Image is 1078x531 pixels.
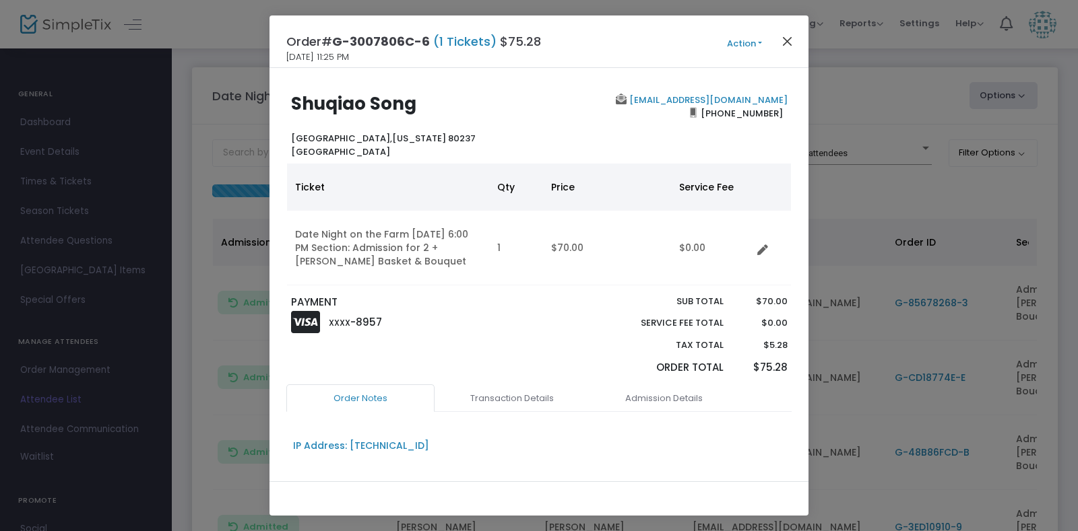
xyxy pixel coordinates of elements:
p: PAYMENT [291,295,533,310]
p: $0.00 [736,316,787,330]
p: Service Fee Total [609,316,724,330]
button: Close [779,32,796,50]
a: [EMAIL_ADDRESS][DOMAIN_NAME] [627,94,788,106]
a: Admission Details [590,384,738,413]
p: $5.28 [736,339,787,352]
td: 1 [489,211,543,285]
div: IP Address: [TECHNICAL_ID] [293,439,429,453]
p: $70.00 [736,295,787,308]
p: Tax Total [609,339,724,352]
span: -8957 [350,315,382,329]
span: G-3007806C-6 [332,33,430,50]
a: Order Notes [286,384,435,413]
p: Order Total [609,360,724,376]
span: [GEOGRAPHIC_DATA], [291,132,392,145]
button: Action [704,36,785,51]
span: [DATE] 11:25 PM [286,50,349,64]
th: Price [543,164,671,211]
h4: Order# $75.28 [286,32,541,50]
td: $70.00 [543,211,671,285]
span: XXXX [329,317,350,328]
p: Sub total [609,295,724,308]
a: Transaction Details [438,384,586,413]
th: Qty [489,164,543,211]
th: Ticket [287,164,489,211]
span: (1 Tickets) [430,33,500,50]
b: [US_STATE] 80237 [GEOGRAPHIC_DATA] [291,132,476,158]
div: Data table [287,164,791,285]
td: Date Night on the Farm [DATE] 6:00 PM Section: Admission for 2 + [PERSON_NAME] Basket & Bouquet [287,211,489,285]
p: $75.28 [736,360,787,376]
b: Shuqiao Song [291,92,416,116]
span: [PHONE_NUMBER] [697,102,788,124]
label: Add a Note [293,480,349,497]
th: Service Fee [671,164,752,211]
td: $0.00 [671,211,752,285]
